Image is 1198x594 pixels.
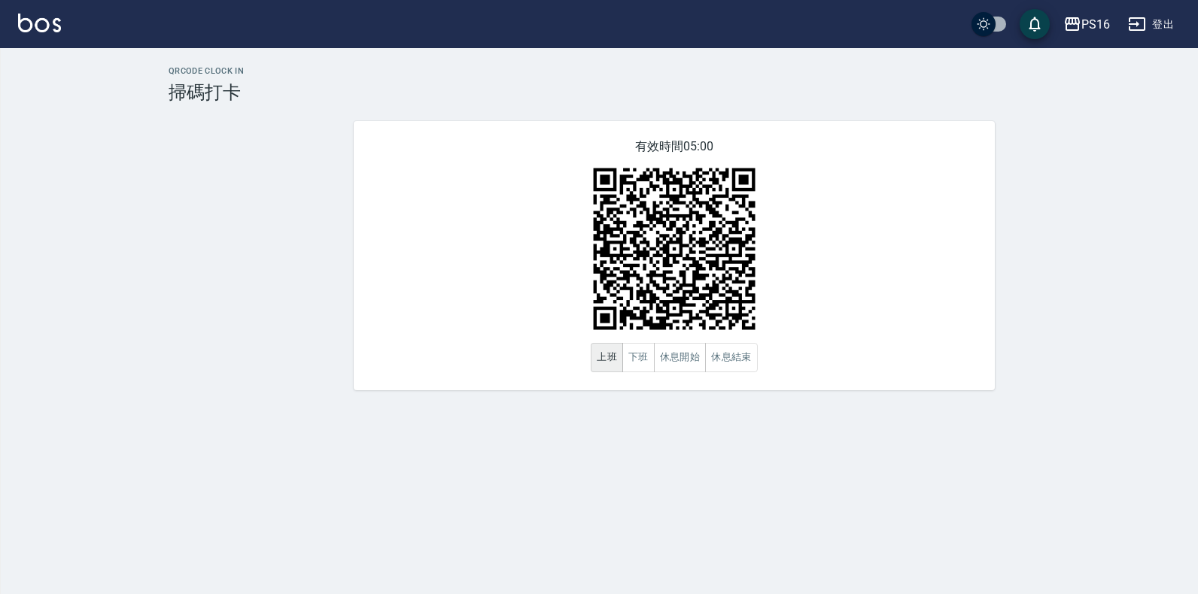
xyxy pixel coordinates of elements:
h2: QRcode Clock In [169,66,1180,76]
button: 上班 [591,343,623,372]
h3: 掃碼打卡 [169,82,1180,103]
button: 下班 [622,343,655,372]
div: 有效時間 05:00 [354,121,995,390]
button: 休息開始 [654,343,707,372]
div: PS16 [1081,15,1110,34]
img: Logo [18,14,61,32]
button: 登出 [1122,11,1180,38]
button: save [1020,9,1050,39]
button: 休息結束 [705,343,758,372]
button: PS16 [1057,9,1116,40]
